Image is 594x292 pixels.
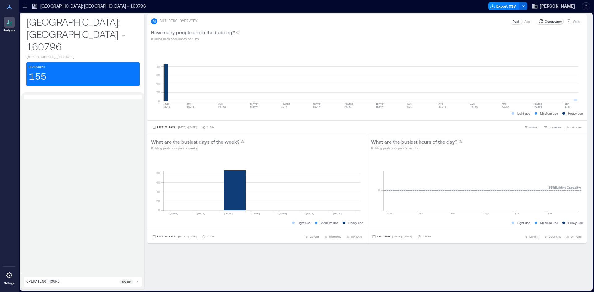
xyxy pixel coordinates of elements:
[533,103,542,105] text: [DATE]
[29,71,47,83] p: 155
[156,73,160,77] tspan: 60
[533,106,542,108] text: [DATE]
[517,220,530,225] p: Light use
[565,124,583,130] button: OPTIONS
[164,103,169,105] text: JUN
[419,212,423,215] text: 4am
[156,82,160,85] tspan: 40
[530,1,577,11] button: [PERSON_NAME]
[40,3,146,9] p: [GEOGRAPHIC_DATA]: [GEOGRAPHIC_DATA] - 160796
[344,103,353,105] text: [DATE]
[351,235,362,239] span: OPTIONS
[344,106,352,108] text: 20-26
[407,103,412,105] text: AUG
[158,208,160,212] tspan: 0
[313,103,322,105] text: [DATE]
[306,212,315,215] text: [DATE]
[197,212,206,215] text: [DATE]
[164,106,170,108] text: 8-14
[156,90,160,94] tspan: 20
[156,180,160,184] tspan: 60
[333,212,342,215] text: [DATE]
[321,220,338,225] p: Medium use
[573,19,580,24] p: Visits
[543,124,562,130] button: COMPARE
[281,103,290,105] text: [DATE]
[371,234,414,240] button: Last Week |[DATE]-[DATE]
[329,235,341,239] span: COMPARE
[151,234,198,240] button: Last 90 Days |[DATE]-[DATE]
[250,103,259,105] text: [DATE]
[451,212,455,215] text: 8am
[122,279,131,284] p: 8a - 6p
[549,125,561,129] span: COMPARE
[207,125,214,129] p: 1 Day
[2,15,17,34] a: Analytics
[540,111,558,116] p: Medium use
[156,190,160,193] tspan: 40
[565,103,569,105] text: SEP
[488,2,520,10] button: Export CSV
[571,125,582,129] span: OPTIONS
[470,103,475,105] text: AUG
[483,212,489,215] text: 12pm
[151,29,235,36] p: How many people are in the building?
[187,106,194,108] text: 15-21
[470,106,478,108] text: 17-23
[151,138,239,146] p: What are the busiest days of the week?
[251,212,260,215] text: [DATE]
[502,103,506,105] text: AUG
[422,235,431,239] p: 1 Hour
[303,234,321,240] button: EXPORT
[517,111,530,116] p: Light use
[524,19,530,24] p: Avg
[407,106,412,108] text: 3-9
[218,106,226,108] text: 22-28
[4,281,15,285] p: Settings
[540,3,575,9] span: [PERSON_NAME]
[224,212,233,215] text: [DATE]
[345,234,363,240] button: OPTIONS
[565,234,583,240] button: OPTIONS
[2,268,17,287] a: Settings
[502,106,509,108] text: 24-30
[207,235,214,239] p: 1 Day
[250,106,259,108] text: [DATE]
[439,103,443,105] text: AUG
[151,124,198,130] button: Last 90 Days |[DATE]-[DATE]
[565,106,570,108] text: 7-13
[568,111,583,116] p: Heavy use
[568,220,583,225] p: Heavy use
[523,234,540,240] button: EXPORT
[515,212,520,215] text: 4pm
[513,19,519,24] p: Peak
[523,124,540,130] button: EXPORT
[378,188,380,192] tspan: 0
[371,146,462,150] p: Building peak occupancy per Hour
[571,235,582,239] span: OPTIONS
[151,146,244,150] p: Building peak occupancy weekly
[26,15,140,53] p: [GEOGRAPHIC_DATA]: [GEOGRAPHIC_DATA] - 160796
[156,65,160,68] tspan: 80
[540,220,558,225] p: Medium use
[386,212,392,215] text: 12am
[371,138,457,146] p: What are the busiest hours of the day?
[543,234,562,240] button: COMPARE
[298,220,311,225] p: Light use
[323,234,342,240] button: COMPARE
[158,99,160,103] tspan: 0
[439,106,446,108] text: 10-16
[29,65,45,70] p: Headcount
[547,212,552,215] text: 8pm
[151,36,240,41] p: Building peak occupancy per Day
[281,106,287,108] text: 6-12
[218,103,223,105] text: JUN
[3,28,15,32] p: Analytics
[26,279,60,284] p: Operating Hours
[545,19,562,24] p: Occupancy
[160,19,197,24] p: BUILDING OVERVIEW
[348,220,363,225] p: Heavy use
[310,235,319,239] span: EXPORT
[26,55,140,60] p: [STREET_ADDRESS][US_STATE]
[529,235,539,239] span: EXPORT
